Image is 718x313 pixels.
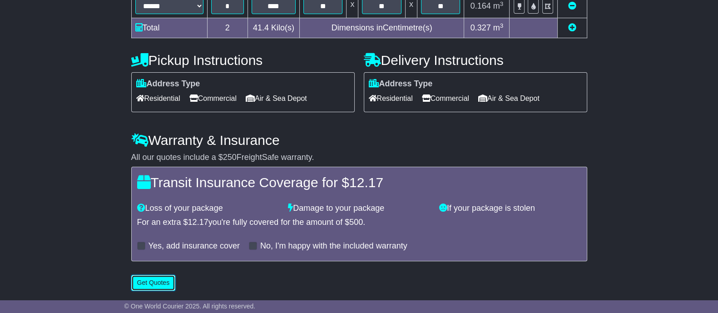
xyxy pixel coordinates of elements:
[253,23,269,32] span: 41.4
[188,218,208,227] span: 12.17
[493,23,504,32] span: m
[369,91,413,105] span: Residential
[435,204,586,214] div: If your package is stolen
[349,218,363,227] span: 500
[189,91,237,105] span: Commercial
[136,91,180,105] span: Residential
[493,1,504,10] span: m
[500,0,504,7] sup: 3
[478,91,540,105] span: Air & Sea Depot
[260,241,407,251] label: No, I'm happy with the included warranty
[568,23,576,32] a: Add new item
[131,133,587,148] h4: Warranty & Insurance
[470,23,491,32] span: 0.327
[124,303,256,310] span: © One World Courier 2025. All rights reserved.
[131,153,587,163] div: All our quotes include a $ FreightSafe warranty.
[246,91,307,105] span: Air & Sea Depot
[207,18,248,38] td: 2
[248,18,299,38] td: Kilo(s)
[283,204,435,214] div: Damage to your package
[131,275,176,291] button: Get Quotes
[568,1,576,10] a: Remove this item
[422,91,469,105] span: Commercial
[349,175,383,190] span: 12.17
[470,1,491,10] span: 0.164
[149,241,240,251] label: Yes, add insurance cover
[369,79,433,89] label: Address Type
[133,204,284,214] div: Loss of your package
[223,153,237,162] span: 250
[136,79,200,89] label: Address Type
[299,18,464,38] td: Dimensions in Centimetre(s)
[364,53,587,68] h4: Delivery Instructions
[500,22,504,29] sup: 3
[137,218,581,228] div: For an extra $ you're fully covered for the amount of $ .
[137,175,581,190] h4: Transit Insurance Coverage for $
[131,53,355,68] h4: Pickup Instructions
[131,18,207,38] td: Total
